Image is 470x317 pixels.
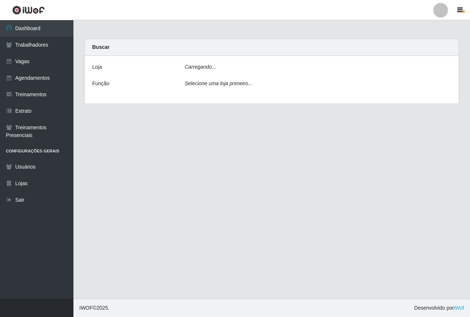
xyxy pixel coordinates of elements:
i: Carregando... [185,64,216,70]
a: iWof [454,305,464,311]
label: Loja [92,63,102,71]
span: IWOF [79,305,93,311]
i: Selecione uma loja primeiro... [185,80,252,86]
label: Função [92,80,109,87]
span: © 2025 . [79,304,109,312]
strong: Buscar [92,44,109,50]
span: Desenvolvido por [414,304,464,312]
img: CoreUI Logo [12,6,45,15]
